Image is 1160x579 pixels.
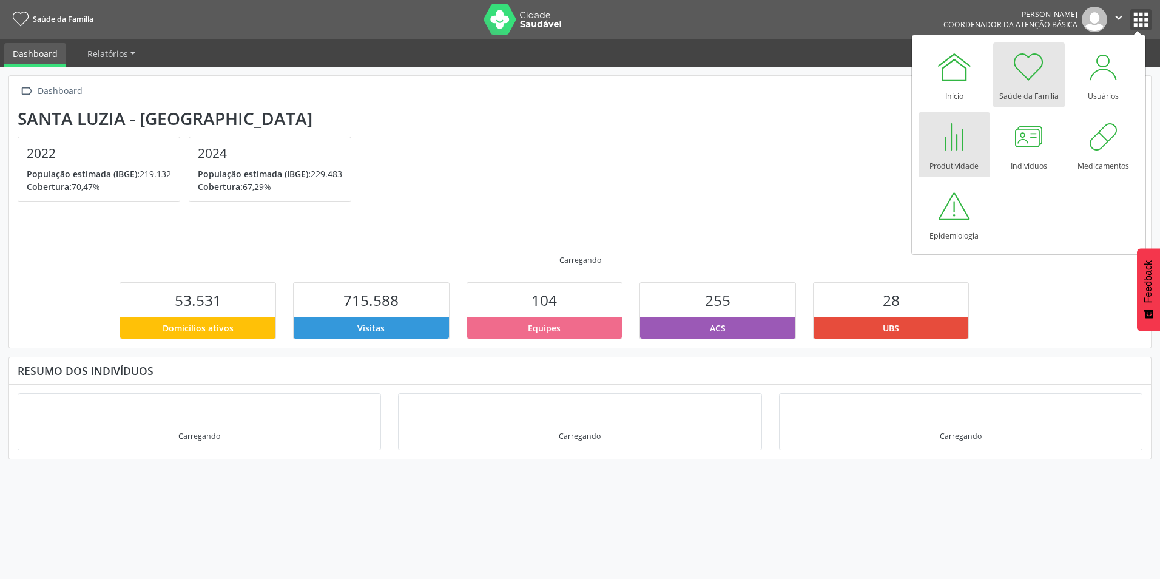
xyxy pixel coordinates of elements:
span: Equipes [528,322,561,334]
button: Feedback - Mostrar pesquisa [1137,248,1160,331]
span: 255 [705,290,730,310]
span: Coordenador da Atenção Básica [943,19,1077,30]
button:  [1107,7,1130,32]
span: UBS [883,322,899,334]
a: Usuários [1068,42,1139,107]
a: Início [919,42,990,107]
p: 67,29% [198,180,342,193]
a: Saúde da Família [8,9,93,29]
span: População estimada (IBGE): [27,168,140,180]
span: Cobertura: [198,181,243,192]
p: 70,47% [27,180,171,193]
a: Saúde da Família [993,42,1065,107]
span: 28 [883,290,900,310]
p: 229.483 [198,168,342,180]
span: Saúde da Família [33,14,93,24]
a: Indivíduos [993,112,1065,177]
a: Produtividade [919,112,990,177]
div: Resumo dos indivíduos [18,364,1142,378]
div: [PERSON_NAME] [943,9,1077,19]
i:  [18,83,35,100]
i:  [1112,11,1125,24]
a: Medicamentos [1068,112,1139,177]
span: 715.588 [343,290,399,310]
div: Carregando [178,431,220,441]
span: Feedback [1143,260,1154,303]
div: Carregando [559,255,601,265]
div: Santa Luzia - [GEOGRAPHIC_DATA] [18,109,360,129]
span: Domicílios ativos [163,322,234,334]
h4: 2022 [27,146,171,161]
span: Relatórios [87,48,128,59]
span: Visitas [357,322,385,334]
a: Dashboard [4,43,66,67]
button: apps [1130,9,1152,30]
img: img [1082,7,1107,32]
a: Relatórios [79,43,144,64]
a: Epidemiologia [919,182,990,247]
h4: 2024 [198,146,342,161]
span: População estimada (IBGE): [198,168,311,180]
span: Cobertura: [27,181,72,192]
span: ACS [710,322,726,334]
p: 219.132 [27,168,171,180]
div: Carregando [559,431,601,441]
div: Carregando [940,431,982,441]
span: 104 [531,290,557,310]
a:  Dashboard [18,83,84,100]
div: Dashboard [35,83,84,100]
span: 53.531 [175,290,221,310]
